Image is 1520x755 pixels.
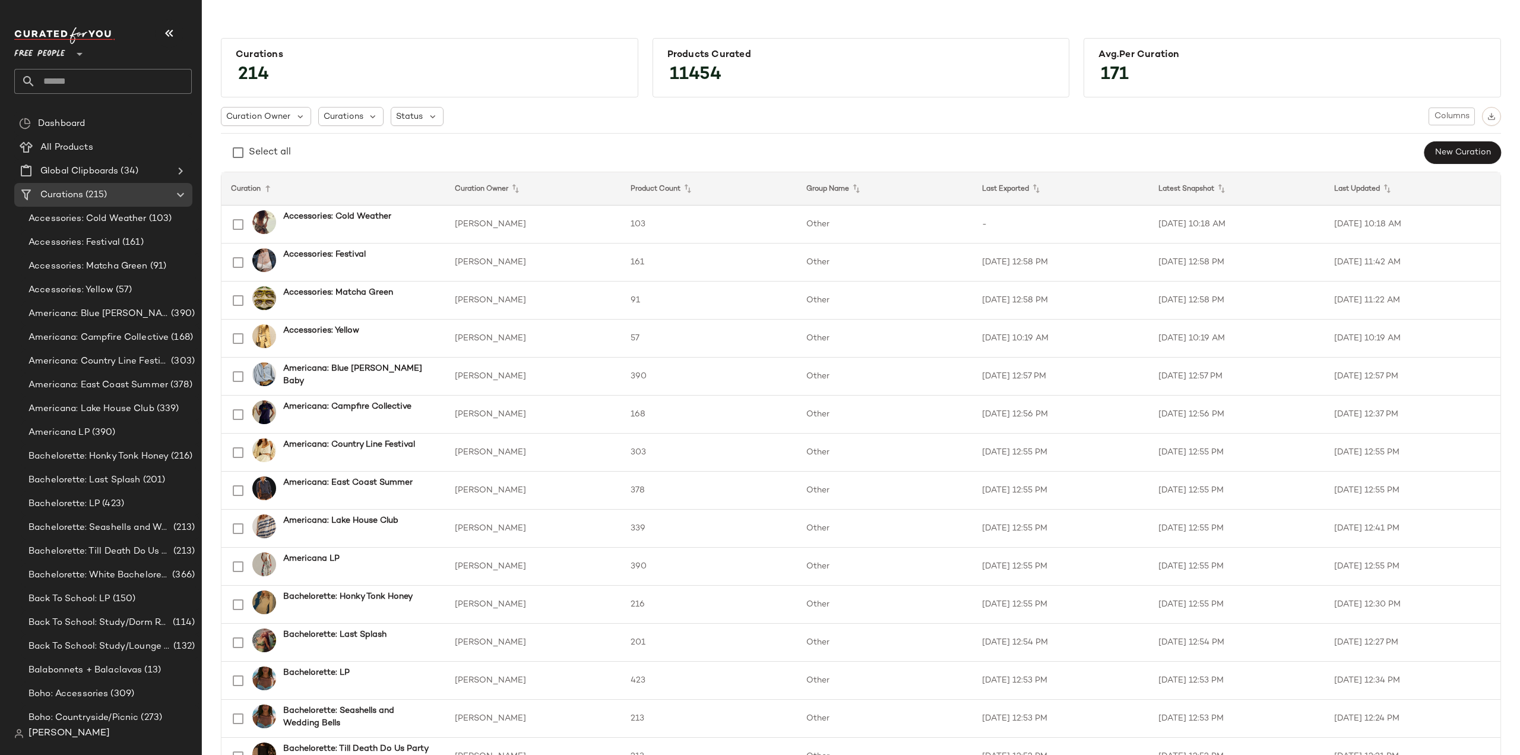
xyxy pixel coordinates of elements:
td: [DATE] 12:55 PM [973,472,1148,510]
span: Columns [1434,112,1470,121]
img: 101495968_030_a [252,628,276,652]
td: [PERSON_NAME] [445,434,621,472]
span: Back To School: Study/Dorm Room Essentials [28,616,170,630]
td: [DATE] 12:37 PM [1325,396,1500,434]
th: Group Name [797,172,973,206]
td: [PERSON_NAME] [445,358,621,396]
td: [PERSON_NAME] [445,548,621,586]
td: [DATE] 10:18 AM [1149,206,1325,244]
img: 100047927_040_a [252,400,276,424]
span: (213) [171,545,195,558]
td: [DATE] 12:55 PM [1149,472,1325,510]
b: Bachelorette: Till Death Do Us Party [283,743,429,755]
td: 303 [621,434,797,472]
img: 94384005_031_a [252,590,276,614]
span: Back To School: Study/Lounge Essentials [28,640,171,653]
span: (57) [113,283,132,297]
span: (366) [170,568,195,582]
span: (132) [171,640,195,653]
td: [DATE] 12:53 PM [973,700,1148,738]
td: [DATE] 10:19 AM [1149,320,1325,358]
td: 423 [621,662,797,700]
td: [DATE] 12:55 PM [1149,510,1325,548]
span: Curations [40,188,83,202]
td: [DATE] 11:22 AM [1325,282,1500,320]
td: [DATE] 12:55 PM [1149,586,1325,624]
td: [PERSON_NAME] [445,510,621,548]
td: [DATE] 12:53 PM [1149,700,1325,738]
span: Balabonnets + Balaclavas [28,664,142,677]
span: (103) [147,212,172,226]
span: (423) [100,497,124,511]
b: Americana: Campfire Collective [283,400,411,413]
td: Other [797,396,973,434]
b: Accessories: Yellow [283,324,359,337]
td: [PERSON_NAME] [445,396,621,434]
td: [PERSON_NAME] [445,282,621,320]
td: Other [797,282,973,320]
span: Bachelorette: LP [28,497,100,511]
span: 11454 [658,53,733,96]
td: [DATE] 12:55 PM [1149,548,1325,586]
span: (273) [138,711,162,725]
td: [DATE] 12:24 PM [1325,700,1500,738]
span: Bachelorette: Seashells and Wedding Bells [28,521,171,535]
span: (150) [110,592,136,606]
span: (13) [142,664,161,677]
b: Bachelorette: Last Splash [283,628,387,641]
span: (215) [83,188,107,202]
td: Other [797,434,973,472]
th: Curation Owner [445,172,621,206]
td: 339 [621,510,797,548]
td: 216 [621,586,797,624]
td: 390 [621,548,797,586]
td: [DATE] 10:19 AM [973,320,1148,358]
span: (201) [141,473,166,487]
td: 161 [621,244,797,282]
span: (168) [169,331,193,345]
th: Last Updated [1325,172,1500,206]
span: (34) [118,165,138,178]
td: [DATE] 11:42 AM [1325,244,1500,282]
td: Other [797,244,973,282]
span: Americana: Campfire Collective [28,331,169,345]
td: [PERSON_NAME] [445,586,621,624]
td: [DATE] 12:54 PM [973,624,1148,662]
td: Other [797,548,973,586]
td: [DATE] 12:55 PM [1325,548,1500,586]
td: [DATE] 12:58 PM [973,244,1148,282]
td: [DATE] 12:58 PM [1149,282,1325,320]
span: (303) [169,355,195,368]
td: Other [797,586,973,624]
img: 83674770_024_a [252,514,276,538]
td: [DATE] 12:55 PM [1325,434,1500,472]
img: 94919339_072_0 [252,324,276,348]
img: svg%3e [1487,112,1496,121]
td: Other [797,472,973,510]
span: Boho: Countryside/Picnic [28,711,138,725]
b: Americana: Blue [PERSON_NAME] Baby [283,362,431,387]
td: [DATE] 10:19 AM [1325,320,1500,358]
td: 57 [621,320,797,358]
td: Other [797,700,973,738]
div: Products Curated [667,49,1055,61]
td: Other [797,320,973,358]
td: Other [797,662,973,700]
span: (378) [168,378,192,392]
td: [DATE] 12:34 PM [1325,662,1500,700]
td: [PERSON_NAME] [445,472,621,510]
span: (309) [108,687,134,701]
b: Accessories: Cold Weather [283,210,391,223]
td: Other [797,624,973,662]
button: New Curation [1424,141,1501,164]
span: (390) [90,426,116,440]
td: [DATE] 12:30 PM [1325,586,1500,624]
td: 390 [621,358,797,396]
span: Bachelorette: White Bachelorette Outfits [28,568,170,582]
span: Accessories: Cold Weather [28,212,147,226]
td: [DATE] 12:55 PM [973,510,1148,548]
td: [DATE] 12:53 PM [1149,662,1325,700]
span: Free People [14,40,65,62]
td: [DATE] 12:57 PM [1149,358,1325,396]
span: Back To School: LP [28,592,110,606]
